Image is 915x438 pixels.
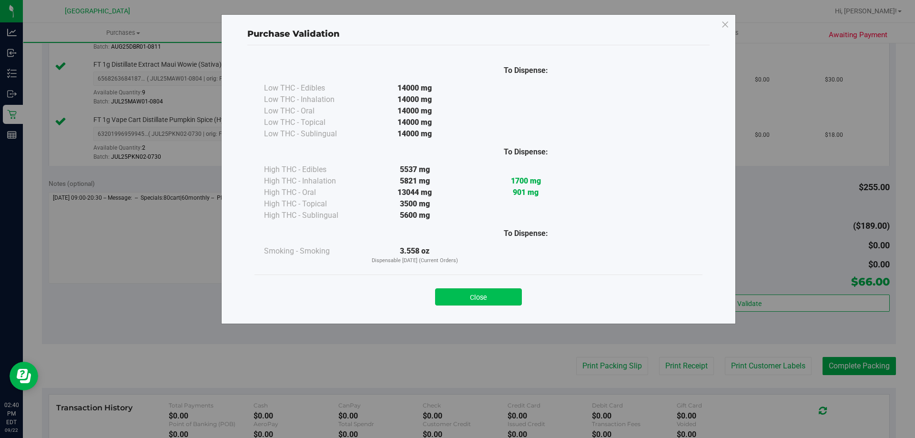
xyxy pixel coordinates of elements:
div: Low THC - Edibles [264,82,359,94]
div: 14000 mg [359,94,470,105]
div: 14000 mg [359,128,470,140]
div: To Dispense: [470,65,581,76]
div: To Dispense: [470,146,581,158]
div: Low THC - Inhalation [264,94,359,105]
div: Low THC - Sublingual [264,128,359,140]
p: Dispensable [DATE] (Current Orders) [359,257,470,265]
div: 5821 mg [359,175,470,187]
div: 3500 mg [359,198,470,210]
div: 14000 mg [359,82,470,94]
div: High THC - Topical [264,198,359,210]
div: 14000 mg [359,105,470,117]
div: 14000 mg [359,117,470,128]
div: Low THC - Oral [264,105,359,117]
div: Smoking - Smoking [264,245,359,257]
div: 13044 mg [359,187,470,198]
strong: 901 mg [513,188,539,197]
strong: 1700 mg [511,176,541,185]
iframe: Resource center [10,362,38,390]
span: Purchase Validation [247,29,340,39]
button: Close [435,288,522,306]
div: High THC - Oral [264,187,359,198]
div: 3.558 oz [359,245,470,265]
div: High THC - Inhalation [264,175,359,187]
div: High THC - Sublingual [264,210,359,221]
div: 5537 mg [359,164,470,175]
div: High THC - Edibles [264,164,359,175]
div: 5600 mg [359,210,470,221]
div: Low THC - Topical [264,117,359,128]
div: To Dispense: [470,228,581,239]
